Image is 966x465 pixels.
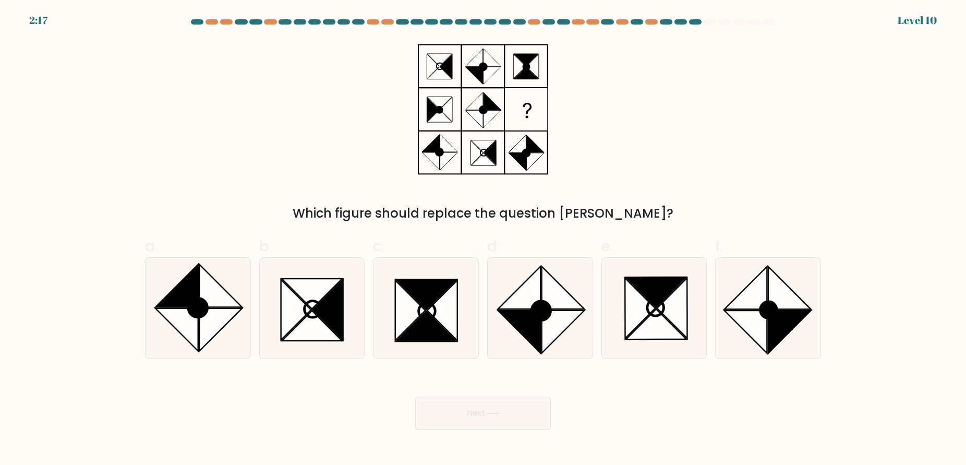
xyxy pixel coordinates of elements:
span: e. [601,236,613,256]
span: a. [145,236,158,256]
div: 2:17 [29,13,47,28]
div: Which figure should replace the question [PERSON_NAME]? [151,204,815,223]
span: c. [373,236,384,256]
span: f. [715,236,722,256]
button: Next [415,397,551,430]
span: b. [259,236,272,256]
span: d. [487,236,500,256]
div: Level 10 [898,13,937,28]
